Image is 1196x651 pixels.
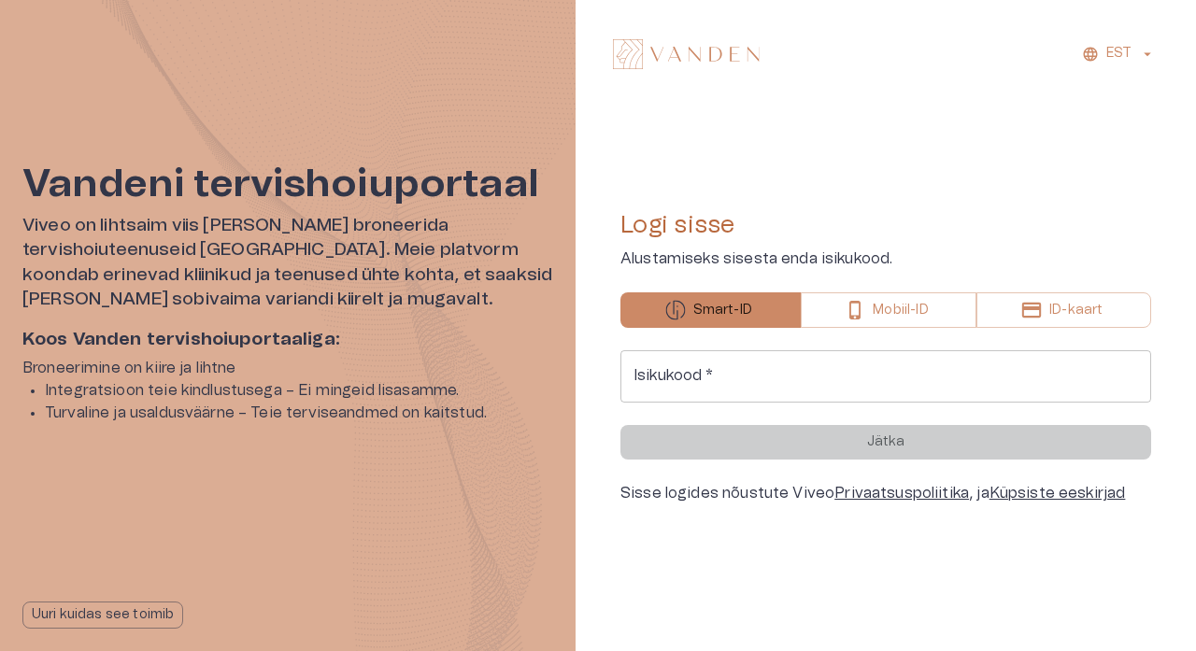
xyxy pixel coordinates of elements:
p: ID-kaart [1049,301,1103,320]
p: Mobiil-ID [873,301,928,320]
p: Alustamiseks sisesta enda isikukood. [620,248,1151,270]
a: Privaatsuspoliitika [834,486,969,501]
button: Mobiil-ID [801,292,977,328]
button: Smart-ID [620,292,801,328]
button: EST [1079,40,1159,67]
p: EST [1106,44,1132,64]
h4: Logi sisse [620,210,1151,240]
button: Uuri kuidas see toimib [22,601,183,629]
div: Sisse logides nõustute Viveo , ja [620,482,1151,504]
a: Küpsiste eeskirjad [990,486,1126,501]
p: Smart-ID [693,301,752,320]
button: ID-kaart [976,292,1151,328]
p: Uuri kuidas see toimib [32,605,174,625]
img: Vanden logo [613,39,760,69]
iframe: Help widget launcher [1050,566,1196,618]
